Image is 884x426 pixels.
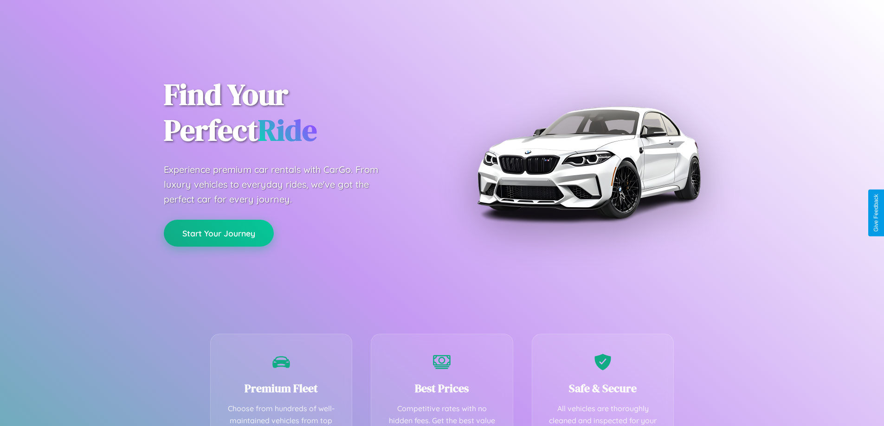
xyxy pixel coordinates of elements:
span: Ride [258,110,317,150]
h3: Safe & Secure [546,381,660,396]
div: Give Feedback [873,194,879,232]
h1: Find Your Perfect [164,77,428,148]
img: Premium BMW car rental vehicle [472,46,704,278]
p: Experience premium car rentals with CarGo. From luxury vehicles to everyday rides, we've got the ... [164,162,396,207]
button: Start Your Journey [164,220,274,247]
h3: Best Prices [385,381,499,396]
h3: Premium Fleet [225,381,338,396]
